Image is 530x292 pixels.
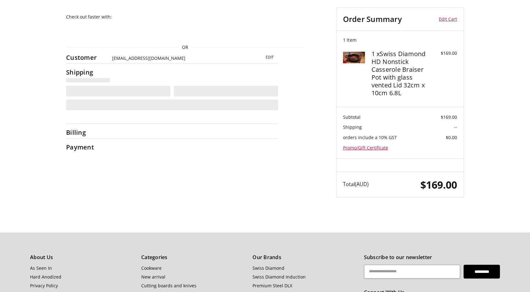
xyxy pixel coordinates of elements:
[179,44,192,51] span: OR
[343,145,388,151] a: Promo/Gift Certificate
[66,13,304,20] p: Check out faster with:
[30,265,52,271] a: As Seen In
[372,50,427,97] h4: 1 x Swiss Diamond HD Nonstick Casserole Braiser Pot with glass vented Lid 32cm x 10cm 6.8L
[343,181,369,188] span: Total (AUD)
[429,50,457,56] div: $169.00
[252,283,292,289] a: Premium Steel DLX
[441,114,457,120] span: $169.00
[141,283,196,289] a: Cutting boards and knives
[364,254,500,260] h5: Subscribe to our newsletter
[141,274,165,280] a: New arrival
[66,128,106,136] h2: Billing
[446,134,457,140] span: $0.00
[420,178,457,191] span: $169.00
[30,254,134,260] h5: About Us
[141,265,162,271] a: Cookware
[141,254,246,260] h5: Categories
[343,124,362,130] span: Shipping
[66,143,106,151] h2: Payment
[343,14,430,24] h3: Order Summary
[252,265,284,271] a: Swiss Diamond
[66,26,166,37] iframe: PayPal-paypal
[261,53,278,61] button: Edit
[252,254,357,260] h5: Our Brands
[66,68,106,76] h2: Shipping
[66,54,106,61] h2: Customer
[252,274,306,280] a: Swiss Diamond Induction
[30,283,58,289] a: Privacy Policy
[343,37,457,43] h3: 1 Item
[30,274,61,280] a: Hard Anodized
[343,134,397,140] span: orders include a 10% GST
[454,124,457,130] span: --
[112,55,248,61] div: [EMAIL_ADDRESS][DOMAIN_NAME]
[343,114,361,120] span: Subtotal
[430,14,457,24] a: Edit Cart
